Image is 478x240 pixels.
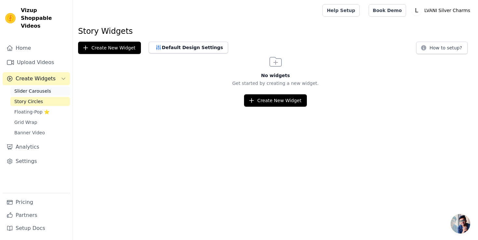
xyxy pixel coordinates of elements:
[3,42,70,55] a: Home
[14,119,37,126] span: Grid Wrap
[16,75,56,83] span: Create Widgets
[73,80,478,87] p: Get started by creating a new widget.
[14,98,43,105] span: Story Circles
[411,5,473,16] button: L LVANI Silver Charms
[3,72,70,85] button: Create Widgets
[416,42,468,54] button: How to setup?
[10,107,70,116] a: Floating-Pop ⭐
[10,128,70,137] a: Banner Video
[3,222,70,235] a: Setup Docs
[78,26,473,36] h1: Story Widgets
[10,118,70,127] a: Grid Wrap
[322,4,359,17] a: Help Setup
[10,87,70,96] a: Slider Carousels
[14,88,51,94] span: Slider Carousels
[244,94,307,107] button: Create New Widget
[3,209,70,222] a: Partners
[73,72,478,79] h3: No widgets
[10,97,70,106] a: Story Circles
[21,7,67,30] span: Vizup Shoppable Videos
[149,42,228,53] button: Default Design Settings
[369,4,406,17] a: Book Demo
[3,155,70,168] a: Settings
[3,196,70,209] a: Pricing
[422,5,473,16] p: LVANI Silver Charms
[5,13,16,23] img: Vizup
[416,46,468,52] a: How to setup?
[78,42,141,54] button: Create New Widget
[3,140,70,153] a: Analytics
[3,56,70,69] a: Upload Videos
[14,129,45,136] span: Banner Video
[451,214,470,233] a: Open chat
[415,7,418,14] text: L
[14,109,49,115] span: Floating-Pop ⭐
